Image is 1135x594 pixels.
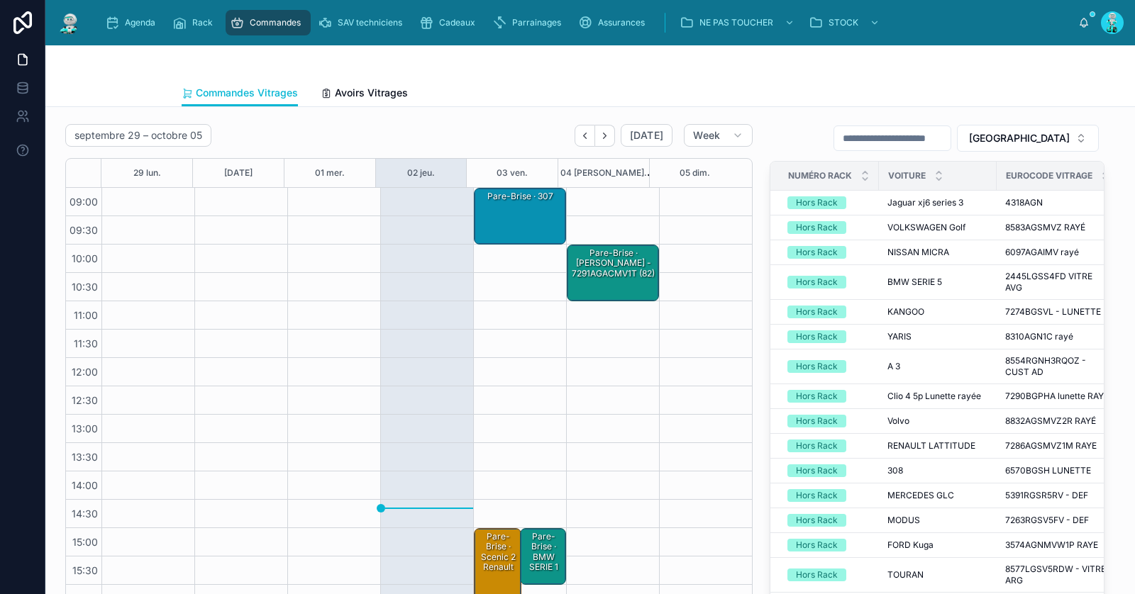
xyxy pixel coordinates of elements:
[69,564,101,576] span: 15:30
[439,17,475,28] span: Cadeaux
[887,276,942,288] span: BMW SERIE 5
[787,539,870,551] a: Hors Rack
[957,125,1099,152] button: Select Button
[787,221,870,234] a: Hors Rack
[475,189,565,244] div: Pare-Brise · 307
[598,17,645,28] span: Assurances
[796,539,838,551] div: Hors Rack
[1005,440,1111,452] a: 7286AGSMVZ1M RAYE
[787,246,870,259] a: Hors Rack
[314,10,412,35] a: SAV techniciens
[1005,564,1111,586] span: 8577LGSV5RDW - VITRE ARG
[1005,539,1111,551] a: 3574AGNMVW1P RAYE
[595,125,615,147] button: Next
[101,10,165,35] a: Agenda
[787,390,870,403] a: Hors Rack
[887,331,912,342] span: YARIS
[796,196,838,209] div: Hors Rack
[182,80,298,107] a: Commandes Vitrages
[574,10,655,35] a: Assurances
[969,131,1070,145] span: [GEOGRAPHIC_DATA]
[1005,271,1111,293] a: 2445LGSS4FD VITRE AVG
[70,337,101,349] span: 11:30
[1005,465,1111,476] a: 6570BGSH LUNETTE
[68,422,101,435] span: 13:00
[787,415,870,427] a: Hors Rack
[787,330,870,343] a: Hors Rack
[787,360,870,373] a: Hors Rack
[1005,331,1073,342] span: 8310AGN1C rayé
[680,159,710,187] button: 05 dim.
[415,10,485,35] a: Cadeaux
[887,197,988,208] a: Jaguar xj6 series 3
[1005,415,1111,427] a: 8832AGSMVZ2R RAYÉ
[787,306,870,318] a: Hors Rack
[477,190,565,203] div: Pare-Brise · 307
[887,465,988,476] a: 308
[887,490,988,501] a: MERCEDES GLC
[68,366,101,378] span: 12:00
[888,170,926,181] span: Voiture
[675,10,802,35] a: NE PAS TOUCHER
[1005,515,1111,526] a: 7263RGSV5FV - DEF
[1005,490,1088,501] span: 5391RGSR5RV - DEF
[887,306,924,318] span: KANGOO
[684,124,752,147] button: Week
[887,306,988,318] a: KANGOO
[887,247,988,258] a: NISSAN MICRA
[125,17,155,28] span: Agenda
[1006,170,1092,181] span: Eurocode Vitrage
[133,159,161,187] div: 29 lun.
[1005,490,1111,501] a: 5391RGSR5RV - DEF
[1005,355,1111,378] a: 8554RGNH3RQOZ - CUST AD
[699,17,773,28] span: NE PAS TOUCHER
[796,390,838,403] div: Hors Rack
[787,568,870,581] a: Hors Rack
[796,276,838,288] div: Hors Rack
[796,439,838,452] div: Hors Rack
[1005,539,1098,551] span: 3574AGNMVW1P RAYE
[66,196,101,208] span: 09:00
[407,159,435,187] button: 02 jeu.
[315,159,345,187] button: 01 mer.
[57,11,82,34] img: App logo
[887,361,900,372] span: A 3
[497,159,528,187] button: 03 ven.
[226,10,311,35] a: Commandes
[512,17,561,28] span: Parrainages
[829,17,858,28] span: STOCK
[570,247,658,280] div: Pare-Brise · [PERSON_NAME] - 7291AGACMV1T (82)
[621,124,672,147] button: [DATE]
[787,489,870,502] a: Hors Rack
[1005,391,1111,402] a: 7290BGPHA lunette RAYÉ
[796,514,838,527] div: Hors Rack
[560,159,647,187] button: 04 [PERSON_NAME].
[68,252,101,264] span: 10:00
[787,464,870,477] a: Hors Rack
[887,569,924,581] span: TOURAN
[1005,247,1079,258] span: 6097AGAIMV rayé
[68,479,101,491] span: 14:00
[887,247,949,258] span: NISSAN MICRA
[887,440,988,452] a: RENAULT LATTITUDE
[887,515,988,526] a: MODUS
[196,86,298,100] span: Commandes Vitrages
[887,465,903,476] span: 308
[787,276,870,288] a: Hors Rack
[887,391,981,402] span: Clio 4 5p Lunette rayée
[887,539,934,551] span: FORD Kuga
[1005,306,1101,318] span: 7274BGSVL - LUNETTE
[796,221,838,234] div: Hors Rack
[66,224,101,236] span: 09:30
[796,489,838,502] div: Hors Rack
[887,276,988,288] a: BMW SERIE 5
[68,394,101,406] span: 12:30
[787,514,870,527] a: Hors Rack
[68,451,101,463] span: 13:30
